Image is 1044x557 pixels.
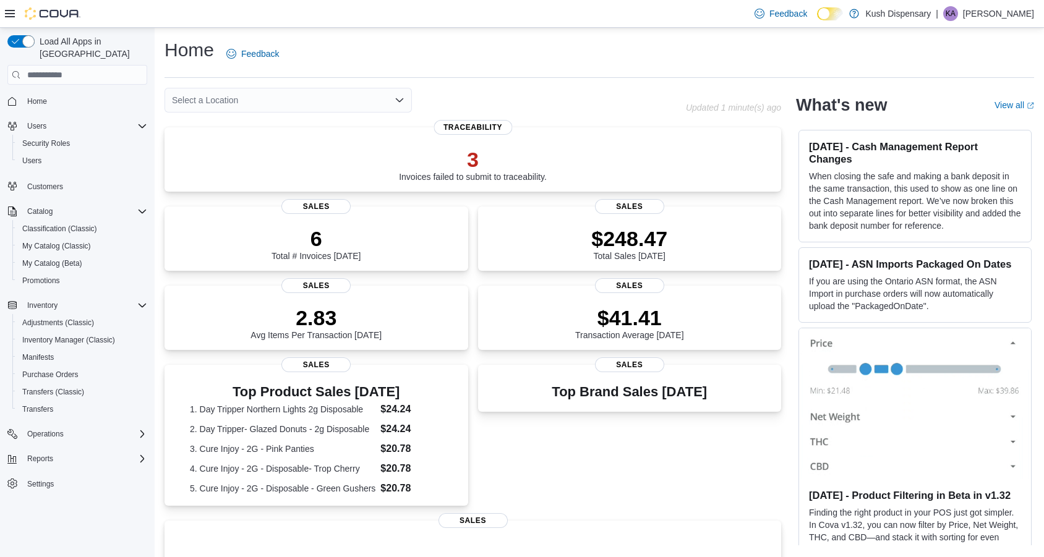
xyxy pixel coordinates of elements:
dt: 1. Day Tripper Northern Lights 2g Disposable [190,403,375,415]
span: Catalog [27,206,53,216]
div: Total # Invoices [DATE] [272,226,361,261]
span: Sales [439,513,508,528]
button: Promotions [12,272,152,289]
span: Feedback [769,7,807,20]
span: Sales [595,357,664,372]
button: Users [2,117,152,135]
span: Reports [27,454,53,464]
span: Users [17,153,147,168]
button: Inventory [2,297,152,314]
dd: $20.78 [380,441,442,456]
span: Sales [281,357,351,372]
img: Cova [25,7,80,20]
span: Security Roles [22,138,70,148]
dd: $24.24 [380,422,442,436]
button: My Catalog (Classic) [12,237,152,255]
button: Classification (Classic) [12,220,152,237]
div: Avg Items Per Transaction [DATE] [250,305,382,340]
span: Users [22,119,147,134]
div: Transaction Average [DATE] [575,305,684,340]
button: Home [2,92,152,110]
span: Inventory Manager (Classic) [22,335,115,345]
span: Sales [281,278,351,293]
button: Transfers [12,401,152,418]
button: Reports [22,451,58,466]
h3: [DATE] - Cash Management Report Changes [809,140,1021,165]
span: My Catalog (Beta) [22,258,82,268]
span: Sales [595,278,664,293]
p: $41.41 [575,305,684,330]
a: Feedback [750,1,812,26]
span: Traceability [434,120,512,135]
button: Catalog [22,204,58,219]
a: Transfers (Classic) [17,385,89,399]
span: Settings [22,476,147,491]
p: When closing the safe and making a bank deposit in the same transaction, this used to show as one... [809,170,1021,232]
span: Feedback [241,48,279,60]
span: KA [946,6,956,21]
h3: [DATE] - ASN Imports Packaged On Dates [809,258,1021,270]
p: $248.47 [591,226,667,251]
button: Settings [2,475,152,493]
a: My Catalog (Beta) [17,256,87,271]
span: Transfers (Classic) [22,387,84,397]
button: Operations [22,427,69,441]
a: View allExternal link [995,100,1034,110]
span: Classification (Classic) [17,221,147,236]
svg: External link [1027,102,1034,109]
dt: 4. Cure Injoy - 2G - Disposable- Trop Cherry [190,462,375,475]
button: Inventory [22,298,62,313]
a: Security Roles [17,136,75,151]
button: Users [22,119,51,134]
span: Transfers [17,402,147,417]
span: Load All Apps in [GEOGRAPHIC_DATA] [35,35,147,60]
p: If you are using the Ontario ASN format, the ASN Import in purchase orders will now automatically... [809,275,1021,312]
p: 2.83 [250,305,382,330]
a: Transfers [17,402,58,417]
button: Transfers (Classic) [12,383,152,401]
p: Kush Dispensary [865,6,931,21]
a: Users [17,153,46,168]
h3: Top Product Sales [DATE] [190,385,442,399]
p: [PERSON_NAME] [963,6,1034,21]
span: Reports [22,451,147,466]
span: Catalog [22,204,147,219]
div: Total Sales [DATE] [591,226,667,261]
span: Inventory Manager (Classic) [17,333,147,347]
button: Reports [2,450,152,467]
a: Promotions [17,273,65,288]
p: 3 [399,147,547,172]
span: Home [22,93,147,109]
span: Sales [595,199,664,214]
button: Customers [2,177,152,195]
button: Adjustments (Classic) [12,314,152,331]
span: Purchase Orders [22,370,79,380]
h3: [DATE] - Product Filtering in Beta in v1.32 [809,489,1021,501]
button: My Catalog (Beta) [12,255,152,272]
span: Operations [22,427,147,441]
a: Settings [22,477,59,491]
span: Customers [27,182,63,192]
a: Adjustments (Classic) [17,315,99,330]
a: Purchase Orders [17,367,83,382]
p: 6 [272,226,361,251]
span: Customers [22,178,147,193]
a: Classification (Classic) [17,221,102,236]
span: Transfers (Classic) [17,385,147,399]
span: Manifests [17,350,147,365]
span: Operations [27,429,64,439]
span: Adjustments (Classic) [22,318,94,328]
span: Transfers [22,404,53,414]
dt: 5. Cure Injoy - 2G - Disposable - Green Gushers [190,482,375,495]
span: Security Roles [17,136,147,151]
p: | [936,6,938,21]
dd: $24.24 [380,402,442,417]
nav: Complex example [7,87,147,525]
span: Promotions [22,276,60,286]
h3: Top Brand Sales [DATE] [552,385,707,399]
span: My Catalog (Classic) [22,241,91,251]
span: Classification (Classic) [22,224,97,234]
button: Inventory Manager (Classic) [12,331,152,349]
button: Users [12,152,152,169]
a: Manifests [17,350,59,365]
